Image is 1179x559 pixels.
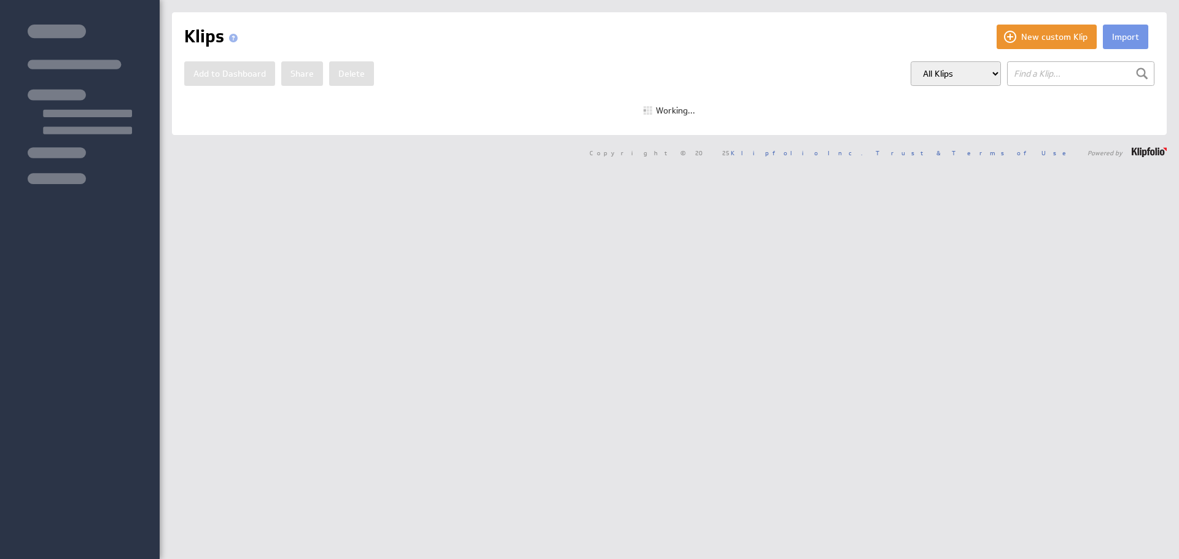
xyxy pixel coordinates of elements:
[1007,61,1154,86] input: Find a Klip...
[184,25,243,49] h1: Klips
[1132,147,1167,157] img: logo-footer.png
[329,61,374,86] button: Delete
[876,148,1075,157] a: Trust & Terms of Use
[1088,150,1123,156] span: Powered by
[589,150,863,156] span: Copyright © 2025
[644,106,695,115] div: Working...
[1103,25,1148,49] button: Import
[997,25,1097,49] button: New custom Klip
[731,148,863,157] a: Klipfolio Inc.
[281,61,323,86] button: Share
[184,61,275,86] button: Add to Dashboard
[28,25,132,184] img: skeleton-sidenav.svg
